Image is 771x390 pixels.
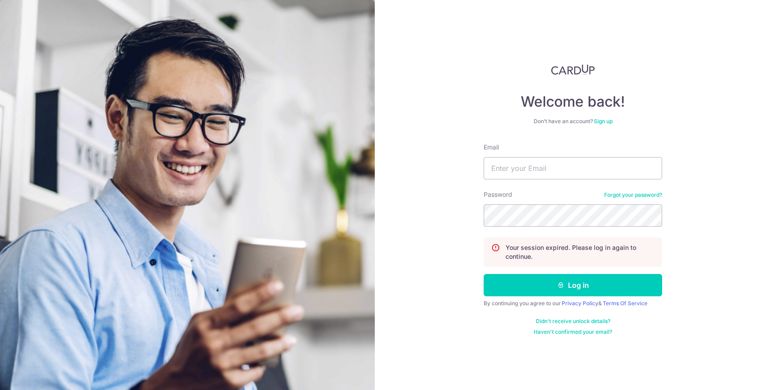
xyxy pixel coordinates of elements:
[551,64,595,75] img: CardUp Logo
[484,300,662,307] div: By continuing you agree to our &
[484,143,499,152] label: Email
[604,191,662,199] a: Forgot your password?
[484,274,662,296] button: Log in
[536,318,610,325] a: Didn't receive unlock details?
[484,118,662,125] div: Don’t have an account?
[506,243,655,261] p: Your session expired. Please log in again to continue.
[484,157,662,179] input: Enter your Email
[562,300,598,307] a: Privacy Policy
[594,118,613,124] a: Sign up
[484,190,512,199] label: Password
[603,300,647,307] a: Terms Of Service
[534,328,612,336] a: Haven't confirmed your email?
[484,93,662,111] h4: Welcome back!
